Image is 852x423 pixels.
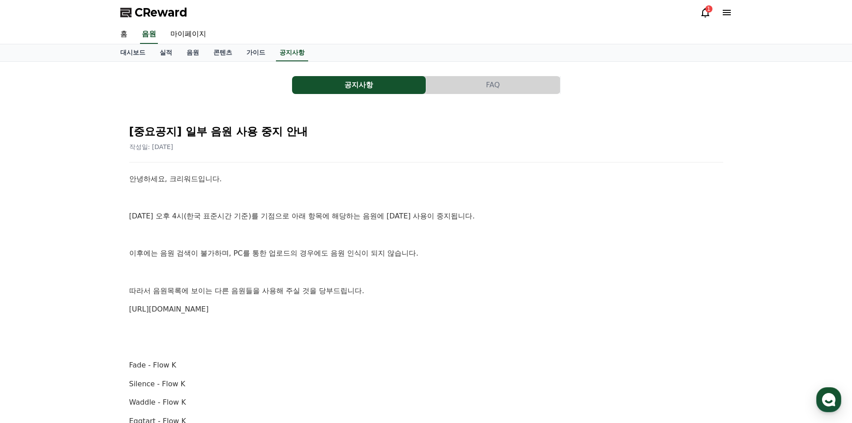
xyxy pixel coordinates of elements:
[129,143,174,150] span: 작성일: [DATE]
[129,210,723,222] p: [DATE] 오후 4시(한국 표준시간 기준)를 기점으로 아래 항목에 해당하는 음원에 [DATE] 사용이 중지됩니다.
[120,5,187,20] a: CReward
[113,25,135,44] a: 홈
[206,44,239,61] a: 콘텐츠
[163,25,213,44] a: 마이페이지
[129,173,723,185] p: 안녕하세요, 크리워드입니다.
[276,44,308,61] a: 공지사항
[179,44,206,61] a: 음원
[426,76,560,94] a: FAQ
[129,359,723,371] p: Fade - Flow K
[426,76,560,94] button: FAQ
[129,378,723,390] p: Silence - Flow K
[135,5,187,20] span: CReward
[113,44,153,61] a: 대시보드
[153,44,179,61] a: 실적
[705,5,712,13] div: 1
[129,124,723,139] h2: [중요공지] 일부 음원 사용 중지 안내
[292,76,426,94] button: 공지사항
[129,397,723,408] p: Waddle - Flow K
[140,25,158,44] a: 음원
[129,305,209,313] a: [URL][DOMAIN_NAME]
[700,7,711,18] a: 1
[129,285,723,297] p: 따라서 음원목록에 보이는 다른 음원들을 사용해 주실 것을 당부드립니다.
[239,44,272,61] a: 가이드
[129,248,723,259] p: 이후에는 음원 검색이 불가하며, PC를 통한 업로드의 경우에도 음원 인식이 되지 않습니다.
